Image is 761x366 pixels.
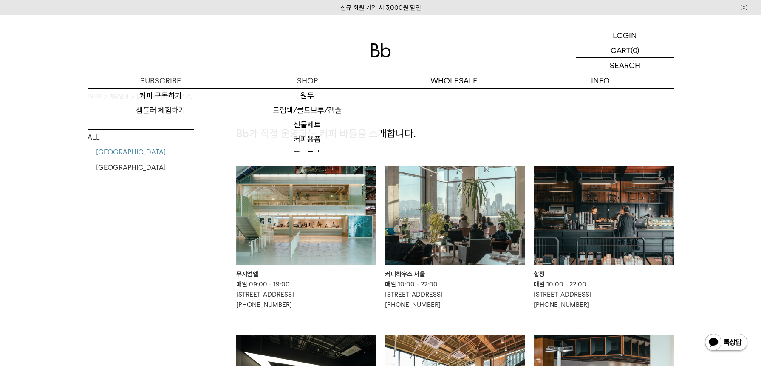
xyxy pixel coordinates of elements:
[88,73,234,88] a: SUBSCRIBE
[234,132,381,146] a: 커피용품
[96,160,194,175] a: [GEOGRAPHIC_DATA]
[534,166,674,265] img: 합정
[96,145,194,160] a: [GEOGRAPHIC_DATA]
[234,89,381,103] a: 원두
[236,269,376,279] div: 뮤지엄엘
[236,279,376,310] p: 매일 09:00 - 19:00 [STREET_ADDRESS] [PHONE_NUMBER]
[88,103,234,117] a: 샘플러 체험하기
[88,89,234,103] a: 커피 구독하기
[385,166,525,265] img: 커피하우스 서울
[385,269,525,279] div: 커피하우스 서울
[371,43,391,57] img: 로고
[381,73,527,88] p: WHOLESALE
[704,333,748,353] img: 카카오톡 채널 1:1 채팅 버튼
[234,117,381,132] a: 선물세트
[610,58,640,73] p: SEARCH
[611,43,631,57] p: CART
[236,166,376,265] img: 뮤지엄엘
[385,279,525,310] p: 매일 10:00 - 22:00 [STREET_ADDRESS] [PHONE_NUMBER]
[234,103,381,117] a: 드립백/콜드브루/캡슐
[576,28,674,43] a: LOGIN
[385,166,525,310] a: 커피하우스 서울 커피하우스 서울 매일 10:00 - 22:00[STREET_ADDRESS][PHONE_NUMBER]
[88,130,194,145] a: ALL
[236,126,674,141] p: Bb가 직접 운영하는 커피 바들을 소개합니다.
[527,73,674,88] p: INFO
[534,279,674,310] p: 매일 10:00 - 22:00 [STREET_ADDRESS] [PHONE_NUMBER]
[534,269,674,279] div: 합정
[236,166,376,310] a: 뮤지엄엘 뮤지엄엘 매일 09:00 - 19:00[STREET_ADDRESS][PHONE_NUMBER]
[234,146,381,161] a: 프로그램
[613,28,637,43] p: LOGIN
[534,166,674,310] a: 합정 합정 매일 10:00 - 22:00[STREET_ADDRESS][PHONE_NUMBER]
[234,73,381,88] a: SHOP
[340,4,421,11] a: 신규 회원 가입 시 3,000원 할인
[631,43,639,57] p: (0)
[576,43,674,58] a: CART (0)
